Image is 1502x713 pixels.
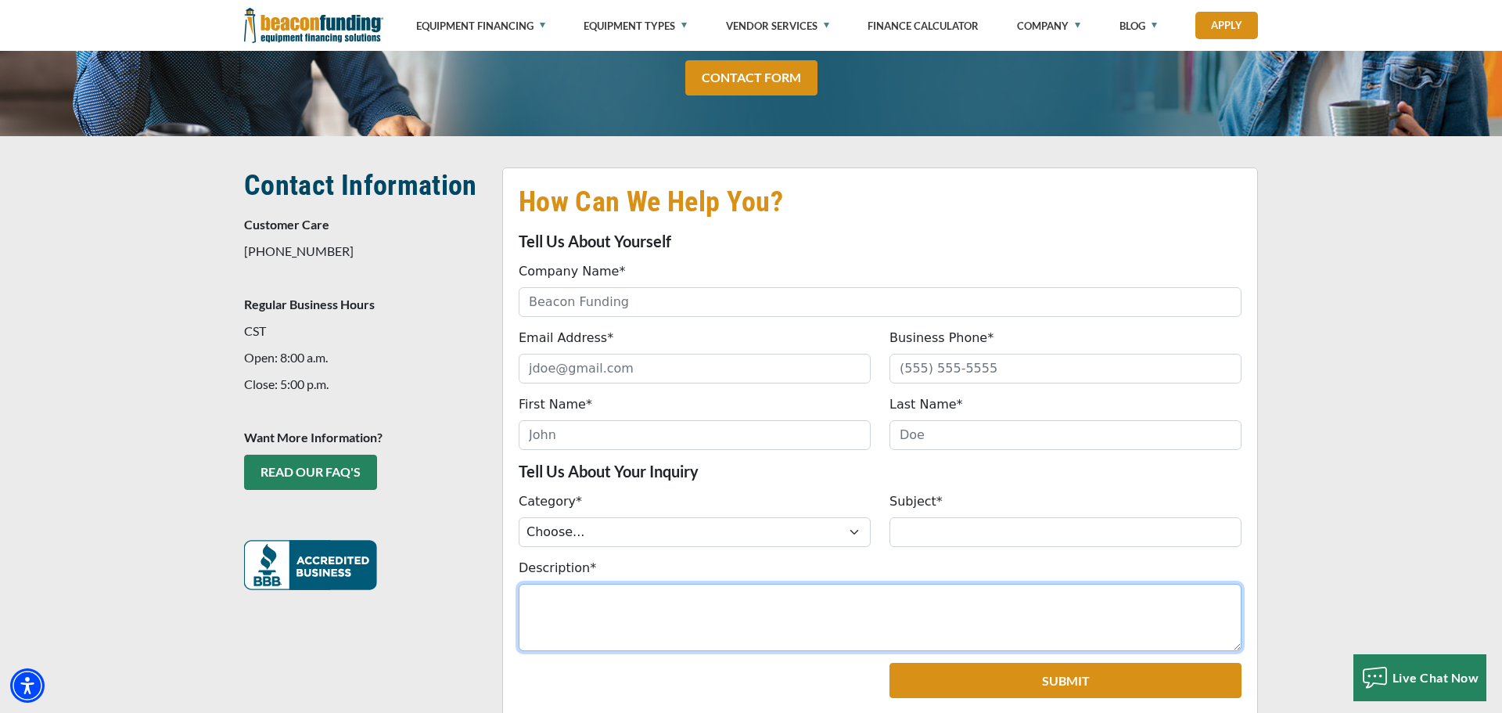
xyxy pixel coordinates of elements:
p: Tell Us About Your Inquiry [519,462,1241,481]
strong: Want More Information? [244,430,383,445]
input: Beacon Funding [519,287,1241,317]
p: Close: 5:00 p.m. [244,375,483,394]
p: Open: 8:00 a.m. [244,348,483,367]
button: Submit [889,663,1241,698]
label: Business Phone* [889,329,994,347]
input: jdoe@gmail.com [519,354,871,384]
input: (555) 555-5555 [889,354,1241,384]
strong: Customer Care [244,217,329,232]
input: John [519,420,871,450]
label: Email Address* [519,329,613,347]
a: Apply [1195,12,1258,39]
label: Description* [519,559,596,578]
p: CST [244,322,483,340]
label: Last Name* [889,395,963,414]
label: Company Name* [519,262,625,281]
h2: How Can We Help You? [519,184,1241,220]
label: Category* [519,492,582,511]
h2: Contact Information [244,167,483,203]
div: Accessibility Menu [10,668,45,703]
strong: Regular Business Hours [244,297,375,311]
img: READ OUR FAQ's [244,540,377,590]
input: Doe [889,420,1241,450]
a: CONTACT FORM [685,60,817,95]
p: [PHONE_NUMBER] [244,242,483,261]
button: Live Chat Now [1353,654,1487,701]
span: Live Chat Now [1392,670,1479,685]
label: Subject* [889,492,943,511]
iframe: reCAPTCHA [519,663,709,711]
a: READ OUR FAQ's - open in a new tab [244,455,377,490]
label: First Name* [519,395,592,414]
p: Tell Us About Yourself [519,232,1241,250]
